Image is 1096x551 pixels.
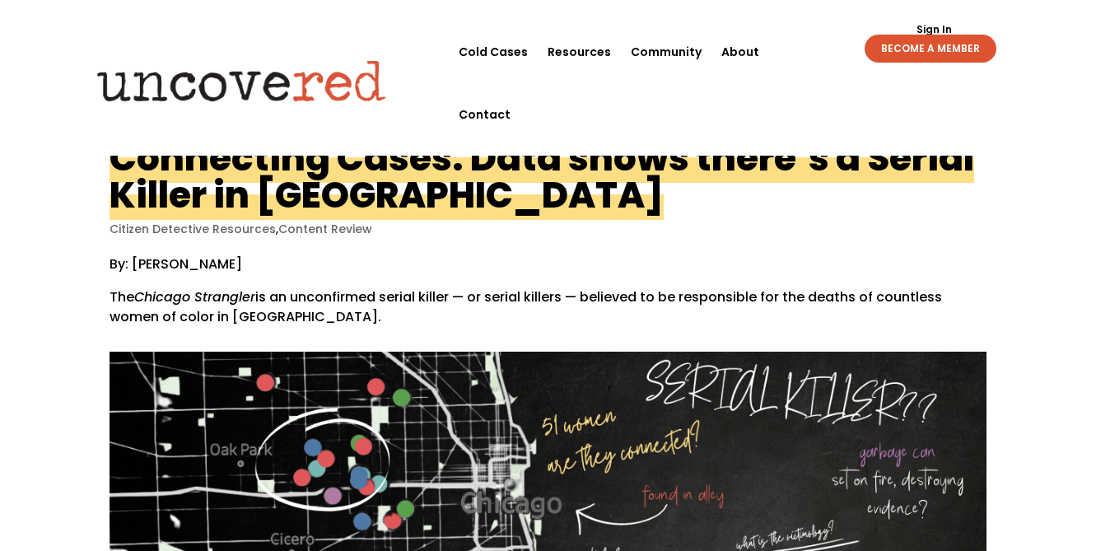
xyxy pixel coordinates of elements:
[110,221,276,237] a: Citizen Detective Resources
[907,25,961,35] a: Sign In
[278,221,372,237] a: Content Review
[459,21,528,83] a: Cold Cases
[721,21,759,83] a: About
[631,21,702,83] a: Community
[548,21,611,83] a: Resources
[83,49,400,113] img: Uncovered logo
[110,254,986,287] p: By: [PERSON_NAME]
[459,83,511,146] a: Contact
[134,287,255,306] em: Chicago Strangler
[110,222,986,237] p: ,
[110,287,986,327] p: The is an unconfirmed serial killer — or serial killers — believed to be responsible for the deat...
[110,133,974,220] h1: Connecting Cases: Data shows there’s a Serial Killer in [GEOGRAPHIC_DATA]
[865,35,996,63] a: BECOME A MEMBER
